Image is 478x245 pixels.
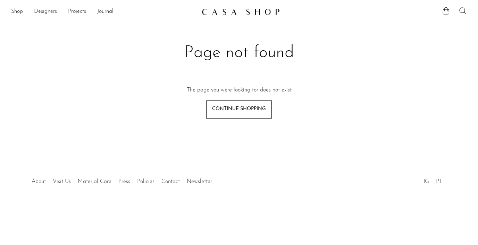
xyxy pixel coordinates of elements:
[161,179,180,184] a: Contact
[137,179,154,184] a: Policies
[53,179,71,184] a: Visit Us
[206,100,272,119] a: Continue shopping
[187,86,292,95] p: The page you were looking for does not exist
[34,7,57,16] a: Designers
[78,179,111,184] a: Material Care
[11,6,196,18] ul: NEW HEADER MENU
[68,7,86,16] a: Projects
[11,6,196,18] nav: Desktop navigation
[436,179,442,184] a: PT
[97,7,114,16] a: Journal
[420,173,446,186] ul: Social Medias
[118,179,130,184] a: Press
[129,42,350,64] h1: Page not found
[32,179,46,184] a: About
[11,7,23,16] a: Shop
[424,179,429,184] a: IG
[28,173,216,186] ul: Quick links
